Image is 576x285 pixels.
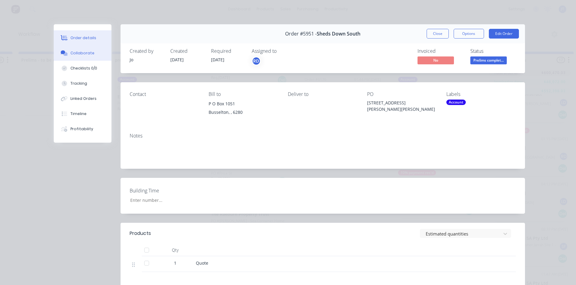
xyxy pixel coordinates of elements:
[209,100,278,119] div: P O Box 1051Busselton, , 6280
[54,106,111,121] button: Timeline
[54,30,111,46] button: Order details
[252,48,312,54] div: Assigned to
[288,91,357,97] div: Deliver to
[196,260,208,266] span: Quote
[70,111,87,117] div: Timeline
[252,56,261,66] button: RD
[446,91,516,97] div: Labels
[130,91,199,97] div: Contact
[367,100,437,112] div: [STREET_ADDRESS][PERSON_NAME][PERSON_NAME]
[70,50,94,56] div: Collaborate
[130,230,151,237] div: Products
[54,46,111,61] button: Collaborate
[130,133,516,139] div: Notes
[70,96,97,101] div: Linked Orders
[54,91,111,106] button: Linked Orders
[211,48,244,54] div: Required
[209,91,278,97] div: Bill to
[418,56,454,64] span: No
[157,244,193,256] div: Qty
[454,29,484,39] button: Options
[427,29,449,39] button: Close
[470,56,507,64] span: Prelims complet...
[285,31,317,37] span: Order #5951 -
[170,57,184,63] span: [DATE]
[170,48,204,54] div: Created
[470,56,507,66] button: Prelims complet...
[130,187,206,194] label: Building Time
[70,126,93,132] div: Profitability
[54,61,111,76] button: Checklists 0/0
[70,35,96,41] div: Order details
[130,56,163,63] div: Jo
[317,31,360,37] span: Sheds Down South
[418,48,463,54] div: Invoiced
[130,48,163,54] div: Created by
[54,76,111,91] button: Tracking
[125,195,205,205] input: Enter number...
[211,57,224,63] span: [DATE]
[70,81,87,86] div: Tracking
[470,48,516,54] div: Status
[174,260,176,266] span: 1
[209,100,278,108] div: P O Box 1051
[367,91,437,97] div: PO
[54,121,111,137] button: Profitability
[489,29,519,39] button: Edit Order
[446,100,466,105] div: Account
[209,108,278,117] div: Busselton, , 6280
[70,66,97,71] div: Checklists 0/0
